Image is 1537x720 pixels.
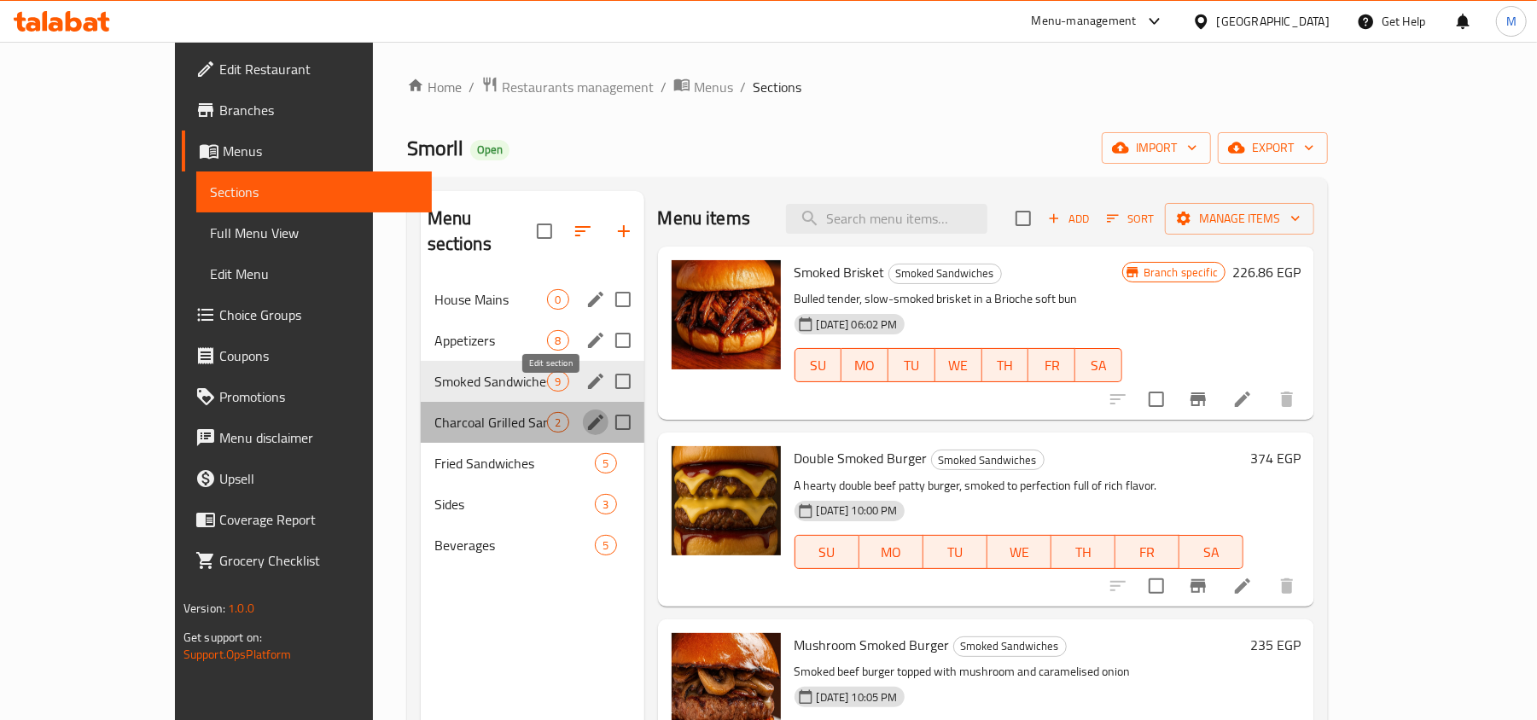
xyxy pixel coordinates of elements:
button: SA [1075,348,1122,382]
span: TH [989,353,1022,378]
h6: 226.86 EGP [1232,260,1301,284]
div: Beverages5 [421,525,644,566]
span: TU [895,353,929,378]
button: TH [982,348,1029,382]
span: Menus [694,77,733,97]
li: / [661,77,667,97]
span: Fried Sandwiches [434,453,596,473]
span: Sort items [1096,206,1165,232]
span: 0 [548,292,568,308]
span: 3 [596,496,615,513]
button: Branch-specific-item [1178,379,1219,420]
span: Edit Restaurant [219,59,418,79]
span: WE [994,540,1045,565]
button: TU [923,535,987,569]
div: items [547,412,568,433]
span: Sort [1107,209,1154,229]
a: Support.OpsPlatform [183,643,292,665]
button: WE [935,348,982,382]
a: Upsell [182,458,432,499]
a: Edit menu item [1232,389,1253,409]
span: Branches [219,100,418,120]
span: 2 [548,415,568,431]
div: Smoked Sandwiches [434,371,548,392]
span: Open [470,142,509,157]
span: 5 [596,456,615,472]
span: MO [866,540,917,565]
nav: Menu sections [421,272,644,572]
a: Menus [182,131,432,171]
a: Choice Groups [182,294,432,335]
img: Double Smoked Burger [672,446,781,555]
nav: breadcrumb [407,76,1329,98]
span: Charcoal Grilled Sandwiches [434,412,548,433]
span: Version: [183,597,225,619]
span: Choice Groups [219,305,418,325]
a: Menus [673,76,733,98]
div: Smoked Sandwiches [953,636,1067,657]
h6: 235 EGP [1250,633,1301,657]
a: Coverage Report [182,499,432,540]
span: Get support on: [183,626,262,648]
span: SU [802,540,853,565]
button: Add section [603,211,644,252]
span: Menu disclaimer [219,427,418,448]
h2: Menu sections [428,206,537,257]
button: delete [1266,379,1307,420]
span: SU [802,353,835,378]
button: SA [1179,535,1243,569]
span: 5 [596,537,615,554]
span: Promotions [219,386,418,407]
span: Add item [1041,206,1096,232]
div: Appetizers8edit [421,320,644,361]
span: Restaurants management [502,77,654,97]
span: Coverage Report [219,509,418,530]
p: A hearty double beef patty burger, smoked to perfection full of rich flavor. [795,475,1244,496]
a: Full Menu View [196,212,432,253]
button: Branch-specific-item [1178,566,1219,607]
button: Add [1041,206,1096,232]
span: import [1115,137,1197,159]
button: SU [795,535,859,569]
button: Sort [1103,206,1158,232]
a: Grocery Checklist [182,540,432,581]
span: Menus [223,141,418,161]
img: Smoked Brisket [672,260,781,369]
button: FR [1028,348,1075,382]
span: Smoked Sandwiches [932,450,1044,470]
h6: 374 EGP [1250,446,1301,470]
button: FR [1115,535,1179,569]
span: Beverages [434,535,596,555]
span: Full Menu View [210,223,418,243]
span: [DATE] 06:02 PM [810,316,905,333]
div: House Mains0edit [421,279,644,320]
span: Grocery Checklist [219,550,418,571]
span: 8 [548,333,568,349]
span: export [1231,137,1314,159]
a: Restaurants management [481,76,654,98]
a: Edit Menu [196,253,432,294]
span: [DATE] 10:00 PM [810,502,905,519]
span: Upsell [219,468,418,489]
div: items [595,453,616,473]
span: Sections [753,77,801,97]
span: Smorll [407,129,463,167]
button: edit [583,369,608,394]
a: Edit Restaurant [182,49,432,90]
span: Mushroom Smoked Burger [795,632,950,658]
span: Branch specific [1137,264,1225,281]
span: TU [930,540,981,565]
span: Double Smoked Burger [795,445,928,471]
span: Smoked Sandwiches [889,264,1001,283]
span: [DATE] 10:05 PM [810,689,905,705]
h2: Menu items [658,206,751,231]
span: Smoked Brisket [795,259,885,285]
div: Menu-management [1032,11,1137,32]
div: [GEOGRAPHIC_DATA] [1217,12,1330,31]
button: delete [1266,566,1307,607]
button: edit [583,409,608,435]
li: / [740,77,746,97]
span: Select to update [1138,381,1174,417]
span: SA [1082,353,1115,378]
